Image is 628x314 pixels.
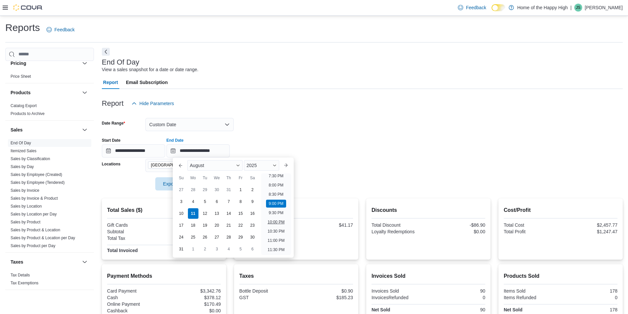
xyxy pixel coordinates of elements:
[266,190,286,198] li: 8:30 PM
[235,232,246,243] div: day-29
[200,173,210,183] div: Tu
[166,138,184,143] label: End Date
[11,89,31,96] h3: Products
[212,244,222,254] div: day-3
[11,180,65,185] span: Sales by Employee (Tendered)
[266,209,286,217] li: 9:30 PM
[504,288,559,294] div: Items Sold
[224,185,234,195] div: day-31
[212,173,222,183] div: We
[224,173,234,183] div: Th
[11,259,79,265] button: Taxes
[11,156,50,161] span: Sales by Classification
[492,11,492,12] span: Dark Mode
[235,173,246,183] div: Fr
[188,208,198,219] div: day-11
[81,126,89,134] button: Sales
[430,222,485,228] div: -$86.90
[102,121,125,126] label: Date Range
[13,4,43,11] img: Cova
[11,148,37,154] span: Itemized Sales
[11,188,39,193] span: Sales by Invoice
[562,295,617,300] div: 0
[265,246,287,254] li: 11:30 PM
[247,220,258,231] div: day-23
[165,222,221,228] div: $0.00
[11,196,58,201] span: Sales by Invoice & Product
[145,118,234,131] button: Custom Date
[11,164,34,169] span: Sales by Day
[176,244,187,254] div: day-31
[212,196,222,207] div: day-6
[212,232,222,243] div: day-27
[151,162,202,168] span: [GEOGRAPHIC_DATA] - [GEOGRAPHIC_DATA] - Fire & Flower
[107,288,163,294] div: Card Payment
[11,281,39,285] a: Tax Exemptions
[103,76,118,89] span: Report
[11,111,45,116] span: Products to Archive
[212,220,222,231] div: day-20
[102,100,124,107] h3: Report
[11,272,30,278] span: Tax Details
[11,243,55,248] a: Sales by Product per Day
[11,204,42,209] span: Sales by Location
[176,185,187,195] div: day-27
[200,244,210,254] div: day-2
[517,4,568,12] p: Home of the Happy High
[165,301,221,307] div: $170.49
[11,74,31,79] span: Price Sheet
[265,237,287,244] li: 11:00 PM
[176,220,187,231] div: day-17
[430,307,485,312] div: 90
[372,307,390,312] strong: Net Sold
[235,185,246,195] div: day-1
[5,21,40,34] h1: Reports
[574,4,582,12] div: Jack Sharp
[102,138,121,143] label: Start Date
[102,58,139,66] h3: End Of Day
[81,258,89,266] button: Taxes
[5,102,94,120] div: Products
[176,208,187,219] div: day-10
[11,172,62,177] a: Sales by Employee (Created)
[200,185,210,195] div: day-29
[129,97,177,110] button: Hide Parameters
[224,244,234,254] div: day-4
[148,161,211,169] span: Sherwood Park - Baseline Road - Fire & Flower
[5,271,94,290] div: Taxes
[44,23,77,36] a: Feedback
[430,288,485,294] div: 90
[165,295,221,300] div: $378.12
[504,307,523,312] strong: Net Sold
[266,200,286,208] li: 9:00 PM
[247,185,258,195] div: day-2
[188,196,198,207] div: day-4
[11,243,55,248] span: Sales by Product per Day
[155,177,192,190] button: Export
[11,103,37,108] a: Catalog Export
[235,208,246,219] div: day-15
[176,232,187,243] div: day-24
[126,76,168,89] span: Email Subscription
[107,301,163,307] div: Online Payment
[239,206,353,214] h2: Average Spent
[281,160,291,171] button: Next month
[430,295,485,300] div: 0
[212,208,222,219] div: day-13
[11,89,79,96] button: Products
[247,232,258,243] div: day-30
[107,272,221,280] h2: Payment Methods
[200,208,210,219] div: day-12
[200,196,210,207] div: day-5
[11,228,60,232] a: Sales by Product & Location
[176,173,187,183] div: Su
[235,244,246,254] div: day-5
[372,272,485,280] h2: Invoices Sold
[107,236,163,241] div: Total Tax
[54,26,75,33] span: Feedback
[11,60,26,67] h3: Pricing
[11,127,79,133] button: Sales
[188,220,198,231] div: day-18
[159,177,188,190] span: Export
